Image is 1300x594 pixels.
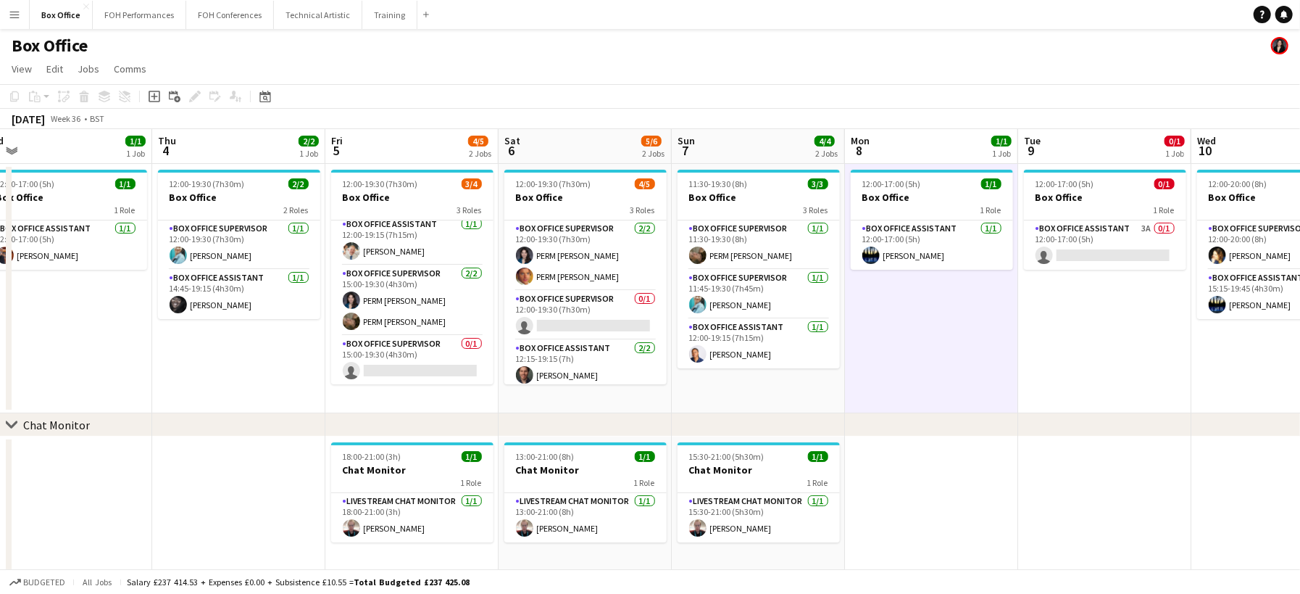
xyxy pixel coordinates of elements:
span: 12:00-17:00 (5h) [862,178,921,189]
span: Jobs [78,62,99,75]
span: Mon [851,134,870,147]
app-job-card: 13:00-21:00 (8h)1/1Chat Monitor1 RoleLivestream Chat Monitor1/113:00-21:00 (8h)[PERSON_NAME] [504,442,667,543]
h3: Box Office [1024,191,1186,204]
app-card-role: Box Office Supervisor2/215:00-19:30 (4h30m)PERM [PERSON_NAME]PERM [PERSON_NAME] [331,265,493,336]
app-card-role: Box Office Supervisor0/115:00-19:30 (4h30m) [331,336,493,385]
span: 5/6 [641,136,662,147]
span: 1/1 [808,451,828,462]
button: FOH Conferences [186,1,274,29]
span: 7 [675,142,695,159]
button: Technical Artistic [274,1,362,29]
span: 1/1 [462,451,482,462]
h3: Box Office [678,191,840,204]
span: All jobs [80,577,114,587]
div: Chat Monitor [23,418,90,432]
span: 3 Roles [457,205,482,215]
span: Edit [46,62,63,75]
span: 2/2 [299,136,319,147]
span: 0/1 [1154,178,1175,189]
app-card-role: Box Office Assistant1/112:00-19:15 (7h15m)[PERSON_NAME] [331,216,493,265]
app-job-card: 12:00-17:00 (5h)1/1Box Office1 RoleBox Office Assistant1/112:00-17:00 (5h)[PERSON_NAME] [851,170,1013,270]
app-job-card: 18:00-21:00 (3h)1/1Chat Monitor1 RoleLivestream Chat Monitor1/118:00-21:00 (3h)[PERSON_NAME] [331,442,493,543]
app-card-role: Box Office Assistant1/112:00-17:00 (5h)[PERSON_NAME] [851,220,1013,270]
span: 4/4 [814,136,835,147]
span: 2 Roles [284,205,309,215]
app-card-role: Box Office Assistant1/112:00-19:15 (7h15m)[PERSON_NAME] [678,319,840,368]
span: 4 [156,142,176,159]
span: 1 Role [461,477,482,488]
app-card-role: Livestream Chat Monitor1/118:00-21:00 (3h)[PERSON_NAME] [331,493,493,543]
span: 0/1 [1164,136,1185,147]
span: 2/2 [288,178,309,189]
app-card-role: Box Office Supervisor1/111:30-19:30 (8h)PERM [PERSON_NAME] [678,220,840,270]
app-card-role: Livestream Chat Monitor1/115:30-21:00 (5h30m)[PERSON_NAME] [678,493,840,543]
span: 12:00-19:30 (7h30m) [343,178,418,189]
a: Jobs [72,59,105,78]
h3: Box Office [504,191,667,204]
span: 9 [1022,142,1041,159]
span: 1/1 [981,178,1001,189]
app-job-card: 15:30-21:00 (5h30m)1/1Chat Monitor1 RoleLivestream Chat Monitor1/115:30-21:00 (5h30m)[PERSON_NAME] [678,442,840,543]
button: FOH Performances [93,1,186,29]
a: Comms [108,59,152,78]
app-job-card: 11:30-19:30 (8h)3/3Box Office3 RolesBox Office Supervisor1/111:30-19:30 (8h)PERM [PERSON_NAME]Box... [678,170,840,368]
div: 2 Jobs [642,148,664,159]
span: Sat [504,134,520,147]
h3: Chat Monitor [678,463,840,477]
app-card-role: Box Office Supervisor1/111:45-19:30 (7h45m)[PERSON_NAME] [678,270,840,319]
span: Total Budgeted £237 425.08 [354,577,470,587]
div: 1 Job [126,148,145,159]
span: 3/3 [808,178,828,189]
span: 10 [1195,142,1216,159]
app-card-role: Box Office Supervisor1/112:00-19:30 (7h30m)[PERSON_NAME] [158,220,320,270]
span: 15:30-21:00 (5h30m) [689,451,764,462]
app-card-role: Livestream Chat Monitor1/113:00-21:00 (8h)[PERSON_NAME] [504,493,667,543]
span: 4/5 [635,178,655,189]
span: 1/1 [115,178,136,189]
span: 3/4 [462,178,482,189]
span: Budgeted [23,577,65,587]
span: 1 Role [114,205,136,215]
app-job-card: 12:00-17:00 (5h)0/1Box Office1 RoleBox Office Assistant3A0/112:00-17:00 (5h) [1024,170,1186,270]
span: Sun [678,134,695,147]
app-job-card: 12:00-19:30 (7h30m)4/5Box Office3 RolesBox Office Supervisor2/212:00-19:30 (7h30m)PERM [PERSON_NA... [504,170,667,384]
span: 4/5 [468,136,488,147]
app-card-role: Box Office Supervisor2/212:00-19:30 (7h30m)PERM [PERSON_NAME]PERM [PERSON_NAME] [504,220,667,291]
app-job-card: 12:00-19:30 (7h30m)3/4Box Office3 RolesBox Office Assistant1/112:00-19:15 (7h15m)[PERSON_NAME]Box... [331,170,493,384]
span: 12:00-17:00 (5h) [1036,178,1094,189]
app-user-avatar: Lexi Clare [1271,37,1288,54]
span: 11:30-19:30 (8h) [689,178,748,189]
a: View [6,59,38,78]
app-card-role: Box Office Assistant2/212:15-19:15 (7h)[PERSON_NAME] [504,340,667,411]
button: Training [362,1,417,29]
h1: Box Office [12,35,88,57]
span: Wed [1197,134,1216,147]
span: Fri [331,134,343,147]
span: 1/1 [991,136,1012,147]
h3: Chat Monitor [504,463,667,477]
span: 3 Roles [630,205,655,215]
span: 1 Role [980,205,1001,215]
button: Budgeted [7,574,67,590]
span: 12:00-20:00 (8h) [1209,178,1267,189]
span: Thu [158,134,176,147]
span: 12:00-19:30 (7h30m) [516,178,591,189]
span: 1/1 [635,451,655,462]
app-card-role: Box Office Assistant1/114:45-19:15 (4h30m)[PERSON_NAME] [158,270,320,319]
h3: Box Office [158,191,320,204]
span: Tue [1024,134,1041,147]
span: Comms [114,62,146,75]
h3: Box Office [851,191,1013,204]
div: 1 Job [1165,148,1184,159]
h3: Box Office [331,191,493,204]
div: [DATE] [12,112,45,126]
span: 13:00-21:00 (8h) [516,451,575,462]
app-job-card: 12:00-19:30 (7h30m)2/2Box Office2 RolesBox Office Supervisor1/112:00-19:30 (7h30m)[PERSON_NAME]Bo... [158,170,320,319]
